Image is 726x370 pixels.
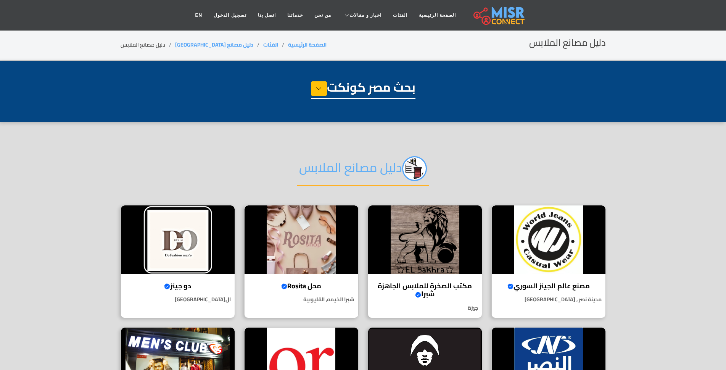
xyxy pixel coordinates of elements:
[374,282,476,298] h4: مكتب الصخرة للملابس الجاهزة شبرا
[208,8,252,23] a: تسجيل الدخول
[245,296,358,304] p: شبرا الخيمه, القليوبية
[281,283,287,289] svg: Verified account
[492,205,605,274] img: مصنع عالم الجينز السوري
[529,37,606,48] h2: دليل مصانع الملابس
[116,205,240,318] a: دو جينز دو جينز ال[GEOGRAPHIC_DATA]
[507,283,514,289] svg: Verified account
[190,8,208,23] a: EN
[252,8,282,23] a: اتصل بنا
[492,296,605,304] p: مدينة نصر , [GEOGRAPHIC_DATA]
[311,80,415,99] h1: بحث مصر كونكت
[250,282,353,290] h4: محل Rosita
[288,40,327,50] a: الصفحة الرئيسية
[297,156,429,186] h2: دليل مصانع الملابس
[337,8,387,23] a: اخبار و مقالات
[363,205,487,318] a: مكتب الصخرة للملابس الجاهزة شبرا مكتب الصخرة للملابس الجاهزة شبرا جيزة
[245,205,358,274] img: محل Rosita
[127,282,229,290] h4: دو جينز
[368,205,482,274] img: مكتب الصخرة للملابس الجاهزة شبرا
[282,8,309,23] a: خدماتنا
[402,156,427,181] img: jc8qEEzyi89FPzAOrPPq.png
[121,205,235,274] img: دو جينز
[263,40,278,50] a: الفئات
[487,205,610,318] a: مصنع عالم الجينز السوري مصنع عالم الجينز السوري مدينة نصر , [GEOGRAPHIC_DATA]
[415,292,421,298] svg: Verified account
[387,8,413,23] a: الفئات
[164,283,170,289] svg: Verified account
[240,205,363,318] a: محل Rosita محل Rosita شبرا الخيمه, القليوبية
[349,12,382,19] span: اخبار و مقالات
[413,8,462,23] a: الصفحة الرئيسية
[121,296,235,304] p: ال[GEOGRAPHIC_DATA]
[175,40,253,50] a: دليل مصانع [GEOGRAPHIC_DATA]
[497,282,600,290] h4: مصنع عالم الجينز السوري
[309,8,337,23] a: من نحن
[368,304,482,312] p: جيزة
[121,41,175,49] li: دليل مصانع الملابس
[473,6,525,25] img: main.misr_connect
